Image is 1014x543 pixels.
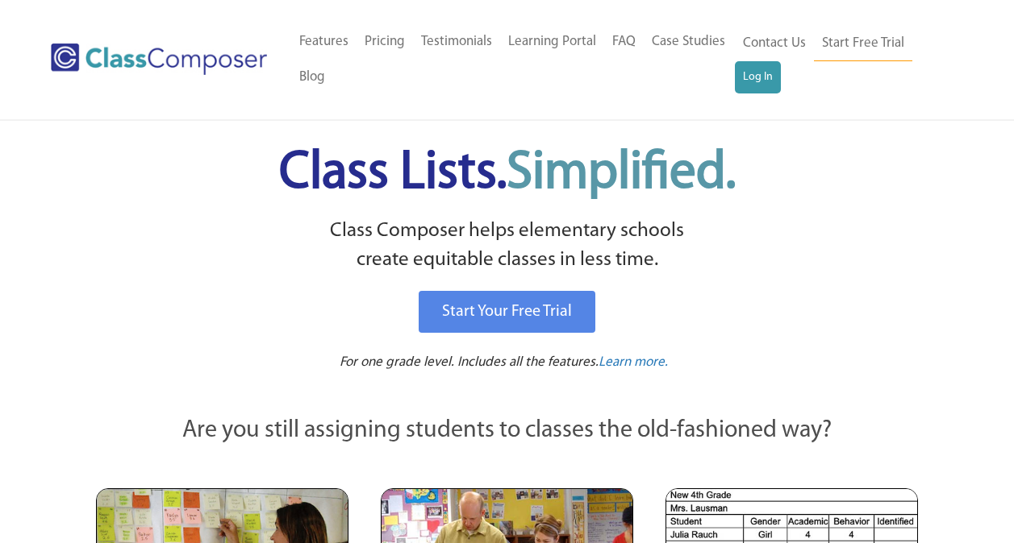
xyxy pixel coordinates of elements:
nav: Header Menu [291,24,736,95]
span: For one grade level. Includes all the features. [340,355,599,369]
a: Features [291,24,357,60]
a: Pricing [357,24,413,60]
a: Case Studies [644,24,733,60]
span: Start Your Free Trial [442,304,572,320]
a: Start Your Free Trial [419,291,595,333]
a: Learning Portal [500,24,604,60]
span: Class Lists. [279,147,736,200]
a: Start Free Trial [814,26,912,62]
a: Log In [735,61,781,93]
img: Class Composer [51,44,267,75]
a: Contact Us [735,26,814,61]
a: Testimonials [413,24,500,60]
nav: Header Menu [735,26,951,93]
a: FAQ [604,24,644,60]
a: Learn more. [599,353,668,373]
span: Simplified. [507,147,736,200]
a: Blog [291,60,333,95]
p: Class Composer helps elementary schools create equitable classes in less time. [94,217,921,276]
span: Learn more. [599,355,668,369]
p: Are you still assigning students to classes the old-fashioned way? [96,413,919,449]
